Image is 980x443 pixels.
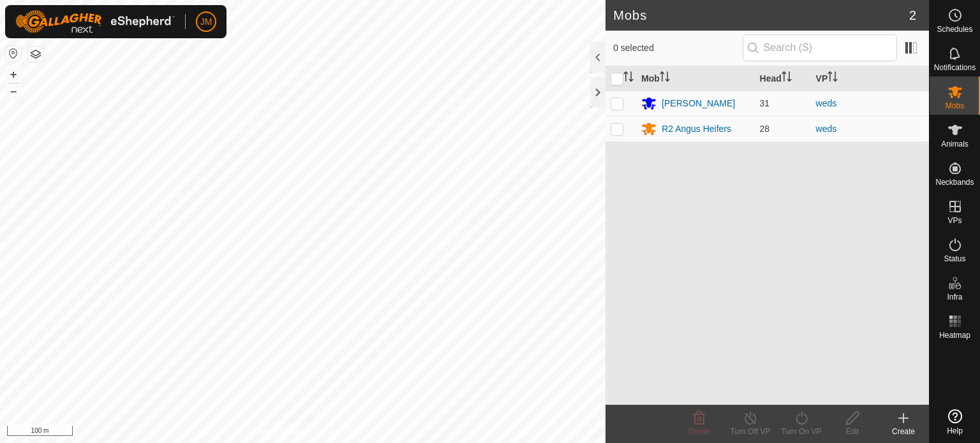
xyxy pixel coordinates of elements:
span: Heatmap [939,331,970,339]
a: Privacy Policy [253,426,301,438]
button: – [6,84,21,99]
button: Map Layers [28,47,43,62]
span: 31 [760,98,770,108]
span: Status [944,255,965,263]
a: Help [930,404,980,440]
span: 28 [760,124,770,134]
img: Gallagher Logo [15,10,175,33]
div: Turn On VP [776,426,827,437]
input: Search (S) [743,34,897,61]
span: Help [947,427,963,435]
span: Delete [688,427,711,436]
a: weds [816,98,837,108]
div: Create [878,426,929,437]
button: + [6,67,21,82]
p-sorticon: Activate to sort [782,73,792,84]
span: Notifications [934,64,976,71]
button: Reset Map [6,46,21,61]
div: [PERSON_NAME] [662,97,735,110]
span: Infra [947,293,962,301]
span: JM [200,15,212,29]
a: Contact Us [315,426,353,438]
div: Turn Off VP [725,426,776,437]
p-sorticon: Activate to sort [828,73,838,84]
a: weds [816,124,837,134]
div: R2 Angus Heifers [662,122,731,136]
th: VP [811,66,929,91]
p-sorticon: Activate to sort [660,73,670,84]
th: Head [755,66,811,91]
th: Mob [636,66,754,91]
span: VPs [947,217,961,224]
h2: Mobs [613,8,909,23]
p-sorticon: Activate to sort [623,73,634,84]
span: 2 [909,6,916,25]
span: 0 selected [613,41,742,55]
span: Neckbands [935,178,974,186]
span: Schedules [937,25,972,33]
div: Edit [827,426,878,437]
span: Animals [941,140,969,148]
span: Mobs [946,102,964,110]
